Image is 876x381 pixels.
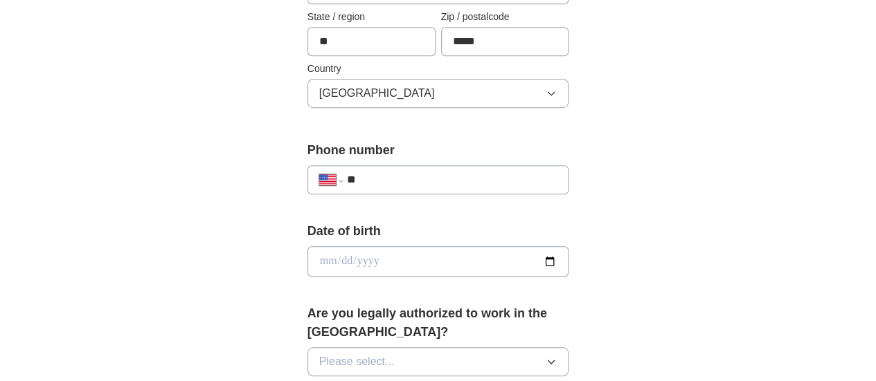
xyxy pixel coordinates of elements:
[441,10,569,24] label: Zip / postalcode
[307,347,569,376] button: Please select...
[307,10,436,24] label: State / region
[307,222,569,241] label: Date of birth
[319,85,435,102] span: [GEOGRAPHIC_DATA]
[307,141,569,160] label: Phone number
[307,79,569,108] button: [GEOGRAPHIC_DATA]
[307,304,569,342] label: Are you legally authorized to work in the [GEOGRAPHIC_DATA]?
[307,62,569,76] label: Country
[319,353,395,370] span: Please select...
